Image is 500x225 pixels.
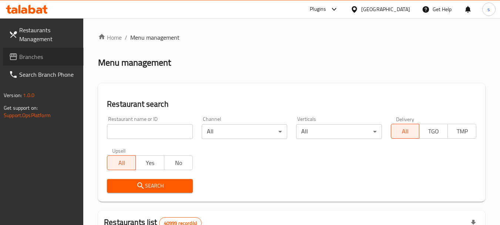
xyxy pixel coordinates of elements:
div: Plugins [310,5,326,14]
h2: Restaurant search [107,99,476,110]
a: Branches [3,48,84,66]
span: TGO [422,126,445,137]
div: [GEOGRAPHIC_DATA] [361,5,410,13]
span: All [394,126,417,137]
button: All [107,155,136,170]
a: Support.OpsPlatform [4,110,51,120]
span: Search [113,181,187,191]
span: Yes [139,158,161,168]
button: Search [107,179,192,193]
a: Restaurants Management [3,21,84,48]
span: Get support on: [4,103,38,113]
span: All [110,158,133,168]
button: All [391,124,420,139]
span: TMP [451,126,473,137]
h2: Menu management [98,57,171,69]
button: TMP [447,124,476,139]
button: No [164,155,193,170]
button: Yes [135,155,164,170]
a: Search Branch Phone [3,66,84,83]
div: All [296,124,382,139]
label: Delivery [396,116,415,122]
span: Menu management [130,33,179,42]
button: TGO [419,124,448,139]
label: Upsell [112,148,126,153]
nav: breadcrumb [98,33,485,42]
span: s [487,5,490,13]
span: Version: [4,90,22,100]
input: Search for restaurant name or ID.. [107,124,192,139]
div: All [202,124,287,139]
span: Branches [19,52,78,61]
span: No [167,158,190,168]
span: Restaurants Management [19,26,78,43]
span: 1.0.0 [23,90,34,100]
span: Search Branch Phone [19,70,78,79]
a: Home [98,33,122,42]
li: / [125,33,127,42]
